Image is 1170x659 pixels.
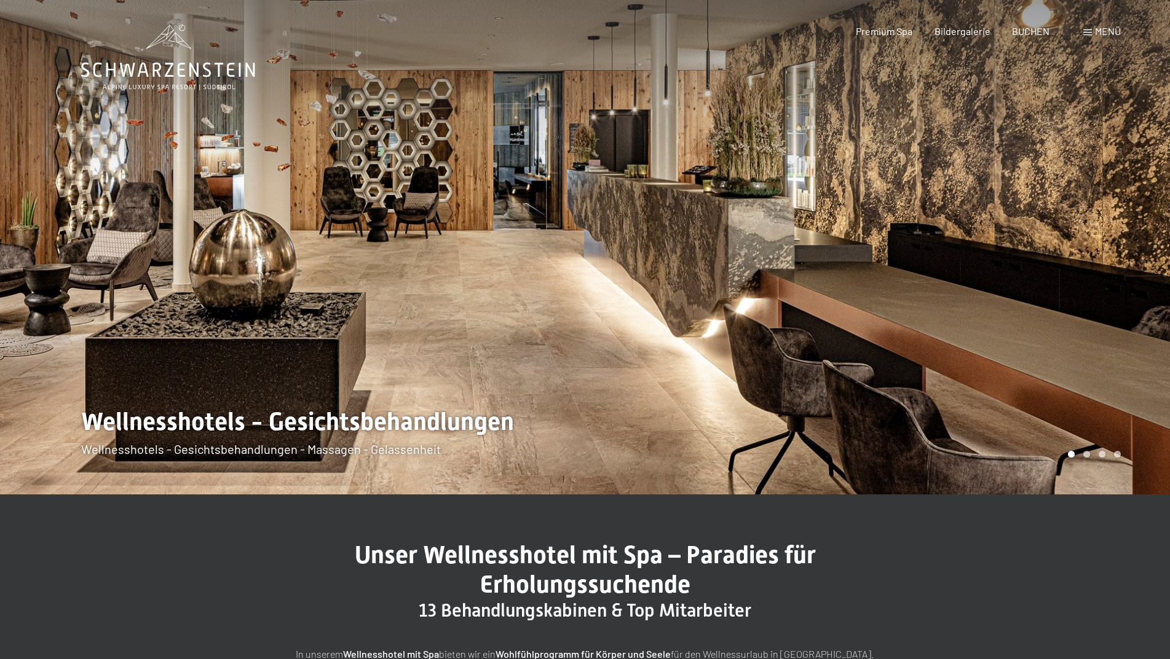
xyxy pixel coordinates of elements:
[1083,451,1090,458] div: Carousel Page 2
[1114,451,1121,458] div: Carousel Page 4
[355,540,816,599] span: Unser Wellnesshotel mit Spa – Paradies für Erholungssuchende
[419,599,751,621] span: 13 Behandlungskabinen & Top Mitarbeiter
[935,25,990,37] a: Bildergalerie
[1012,25,1049,37] a: BUCHEN
[1099,451,1105,458] div: Carousel Page 3
[1095,25,1121,37] span: Menü
[1068,451,1075,458] div: Carousel Page 1 (Current Slide)
[1064,451,1121,458] div: Carousel Pagination
[856,25,912,37] a: Premium Spa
